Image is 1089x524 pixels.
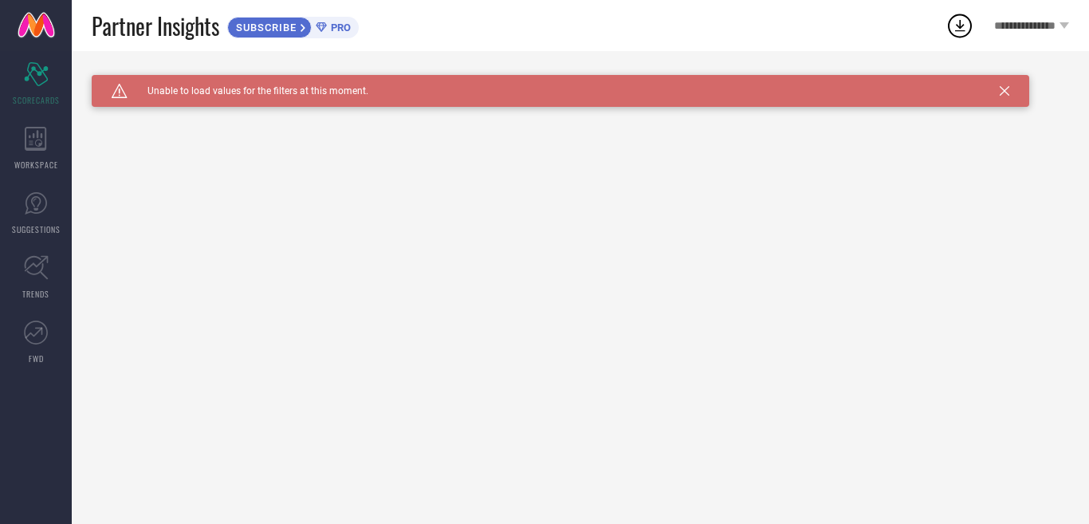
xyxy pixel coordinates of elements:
[14,159,58,171] span: WORKSPACE
[22,288,49,300] span: TRENDS
[128,85,368,97] span: Unable to load values for the filters at this moment.
[92,10,219,42] span: Partner Insights
[946,11,974,40] div: Open download list
[327,22,351,33] span: PRO
[29,353,44,364] span: FWD
[227,13,359,38] a: SUBSCRIBEPRO
[228,22,301,33] span: SUBSCRIBE
[13,94,60,106] span: SCORECARDS
[12,223,61,235] span: SUGGESTIONS
[92,75,1069,88] div: Unable to load filters at this moment. Please try later.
